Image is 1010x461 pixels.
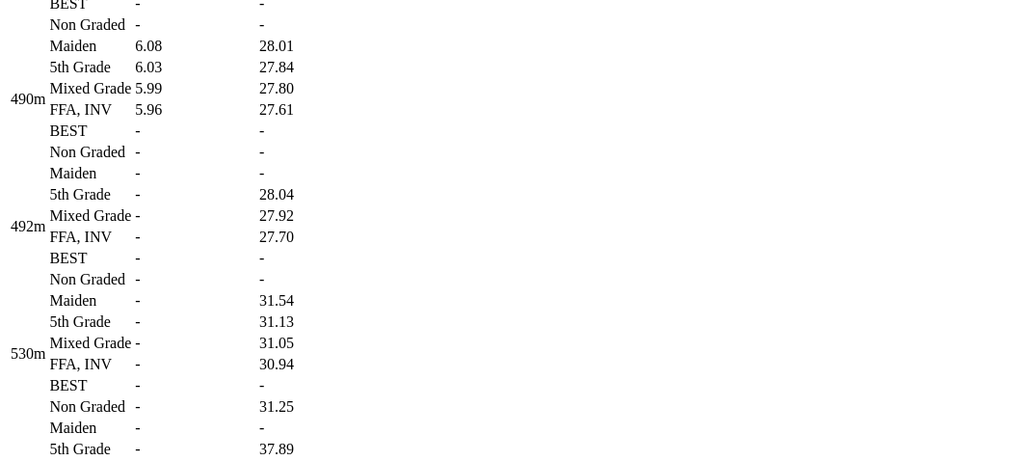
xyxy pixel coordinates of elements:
[134,291,256,311] td: -
[48,440,132,459] td: 5th Grade
[134,334,256,353] td: -
[258,334,359,353] td: 31.05
[48,270,132,289] td: Non Graded
[48,79,132,98] td: Mixed Grade
[48,419,132,438] td: Maiden
[134,228,256,247] td: -
[258,206,359,226] td: 27.92
[258,164,359,183] td: -
[258,58,359,77] td: 27.84
[134,122,256,141] td: -
[48,100,132,120] td: FFA, INV
[48,37,132,56] td: Maiden
[48,228,132,247] td: FFA, INV
[134,206,256,226] td: -
[258,291,359,311] td: 31.54
[48,397,132,417] td: Non Graded
[258,419,359,438] td: -
[48,122,132,141] td: BEST
[134,15,256,35] td: -
[258,122,359,141] td: -
[134,164,256,183] td: -
[258,312,359,332] td: 31.13
[48,334,132,353] td: Mixed Grade
[258,228,359,247] td: 27.70
[10,291,46,417] td: 530m
[134,270,256,289] td: -
[48,164,132,183] td: Maiden
[258,37,359,56] td: 28.01
[134,355,256,374] td: -
[258,397,359,417] td: 31.25
[134,79,256,98] td: 5.99
[10,164,46,289] td: 492m
[48,291,132,311] td: Maiden
[134,419,256,438] td: -
[134,143,256,162] td: -
[134,376,256,395] td: -
[48,58,132,77] td: 5th Grade
[48,143,132,162] td: Non Graded
[134,100,256,120] td: 5.96
[258,440,359,459] td: 37.89
[134,249,256,268] td: -
[258,185,359,204] td: 28.04
[48,312,132,332] td: 5th Grade
[134,185,256,204] td: -
[48,15,132,35] td: Non Graded
[258,270,359,289] td: -
[258,249,359,268] td: -
[258,79,359,98] td: 27.80
[134,312,256,332] td: -
[134,397,256,417] td: -
[48,249,132,268] td: BEST
[48,376,132,395] td: BEST
[258,15,359,35] td: -
[134,440,256,459] td: -
[10,37,46,162] td: 490m
[258,355,359,374] td: 30.94
[258,143,359,162] td: -
[134,58,256,77] td: 6.03
[48,355,132,374] td: FFA, INV
[258,376,359,395] td: -
[48,206,132,226] td: Mixed Grade
[48,185,132,204] td: 5th Grade
[134,37,256,56] td: 6.08
[258,100,359,120] td: 27.61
